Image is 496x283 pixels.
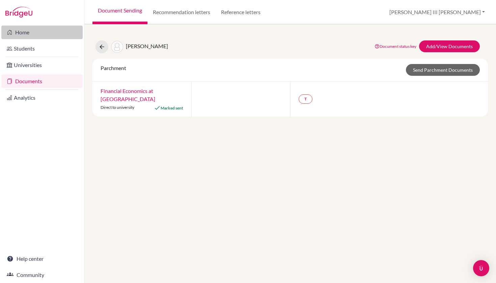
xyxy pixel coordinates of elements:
[1,91,83,104] a: Analytics
[1,26,83,39] a: Home
[1,268,83,282] a: Community
[1,252,83,265] a: Help center
[419,40,480,52] a: Add/View Documents
[5,7,32,18] img: Bridge-U
[126,43,168,49] span: [PERSON_NAME]
[1,42,83,55] a: Students
[1,58,83,72] a: Universities
[101,88,155,102] a: Financial Economics at [GEOGRAPHIC_DATA]
[386,6,488,19] button: [PERSON_NAME] III [PERSON_NAME]
[375,44,416,49] a: Document status key
[101,105,134,110] span: Direct to university
[299,94,312,104] a: T
[101,65,126,71] span: Parchment
[1,74,83,88] a: Documents
[406,64,480,76] a: Send Parchment Documents
[473,260,489,276] div: Open Intercom Messenger
[161,105,183,111] span: Marked sent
